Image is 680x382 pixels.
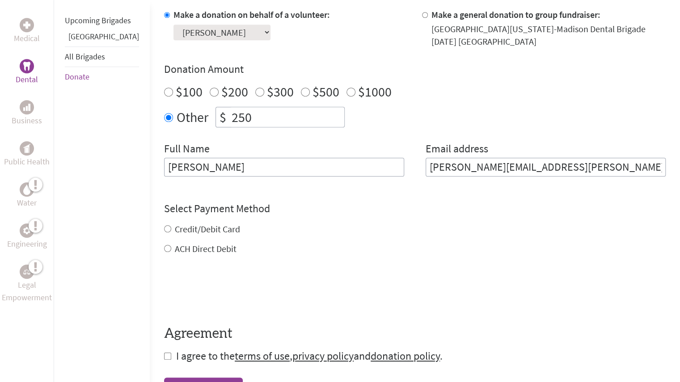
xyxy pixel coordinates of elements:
a: Public HealthPublic Health [4,141,50,168]
label: Other [177,107,208,127]
label: Make a donation on behalf of a volunteer: [173,9,330,20]
label: ACH Direct Debit [175,243,237,254]
li: All Brigades [65,46,139,67]
li: Guatemala [65,30,139,46]
img: Business [23,104,30,111]
a: Donate [65,71,89,82]
img: Water [23,184,30,194]
div: Legal Empowerment [20,264,34,279]
a: Upcoming Brigades [65,15,131,25]
a: MedicalMedical [14,18,40,45]
p: Medical [14,32,40,45]
li: Upcoming Brigades [65,11,139,30]
label: Email address [426,142,488,158]
img: Dental [23,62,30,70]
a: DentalDental [16,59,38,86]
div: $ [216,107,230,127]
label: Make a general donation to group fundraiser: [431,9,600,20]
div: Dental [20,59,34,73]
div: Medical [20,18,34,32]
a: All Brigades [65,51,105,62]
p: Legal Empowerment [2,279,52,304]
label: Credit/Debit Card [175,223,240,235]
p: Dental [16,73,38,86]
img: Public Health [23,144,30,153]
div: [GEOGRAPHIC_DATA][US_STATE]-Madison Dental Brigade [DATE] [GEOGRAPHIC_DATA] [431,23,666,48]
input: Enter Full Name [164,158,404,176]
h4: Select Payment Method [164,201,666,216]
a: donation policy [371,349,440,363]
div: Engineering [20,223,34,238]
div: Business [20,100,34,114]
label: $500 [313,83,339,100]
label: Full Name [164,142,210,158]
iframe: reCAPTCHA [164,273,300,308]
label: $300 [267,83,294,100]
span: I agree to the , and . [176,349,443,363]
a: WaterWater [17,182,37,209]
h4: Agreement [164,326,666,342]
p: Engineering [7,238,47,250]
li: Donate [65,67,139,87]
h4: Donation Amount [164,62,666,76]
img: Legal Empowerment [23,269,30,274]
a: privacy policy [292,349,354,363]
label: $100 [176,83,203,100]
input: Your Email [426,158,666,176]
a: terms of use [235,349,290,363]
input: Enter Amount [230,107,344,127]
img: Medical [23,21,30,29]
label: $200 [221,83,248,100]
label: $1000 [358,83,392,100]
div: Public Health [20,141,34,155]
img: Engineering [23,227,30,234]
p: Business [12,114,42,127]
a: BusinessBusiness [12,100,42,127]
div: Water [20,182,34,197]
p: Public Health [4,155,50,168]
a: EngineeringEngineering [7,223,47,250]
a: Legal EmpowermentLegal Empowerment [2,264,52,304]
a: [GEOGRAPHIC_DATA] [68,31,139,42]
p: Water [17,197,37,209]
